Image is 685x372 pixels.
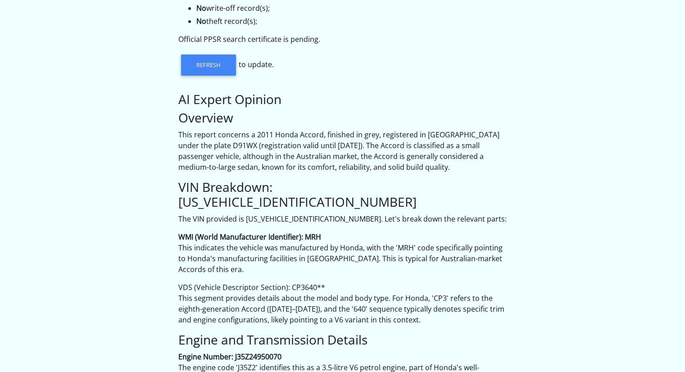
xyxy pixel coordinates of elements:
h3: Overview [178,110,507,126]
strong: No [196,3,206,13]
strong: No [196,16,206,26]
p: This report concerns a 2011 Honda Accord, finished in grey, registered in [GEOGRAPHIC_DATA] under... [178,129,507,172]
li: write-off record(s); [196,3,507,14]
li: theft record(s); [196,16,507,27]
p: The VIN provided is [US_VEHICLE_IDENTIFICATION_NUMBER]. Let's break down the relevant parts: [178,213,507,224]
p: Official PPSR search certificate is pending. [178,34,507,45]
p: to update. [178,52,507,78]
p: VDS (Vehicle Descriptor Section): CP3640** This segment provides details about the model and body... [178,282,507,325]
strong: WMI (World Manufacturer Identifier): MRH [178,232,321,242]
h3: VIN Breakdown: [US_VEHICLE_IDENTIFICATION_NUMBER] [178,180,507,210]
p: This indicates the vehicle was manufactured by Honda, with the 'MRH' code specifically pointing t... [178,231,507,275]
h3: AI Expert Opinion [178,92,507,107]
h3: Engine and Transmission Details [178,332,507,348]
a: Refresh [181,54,236,75]
strong: Engine Number: J35Z24950070 [178,352,281,362]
